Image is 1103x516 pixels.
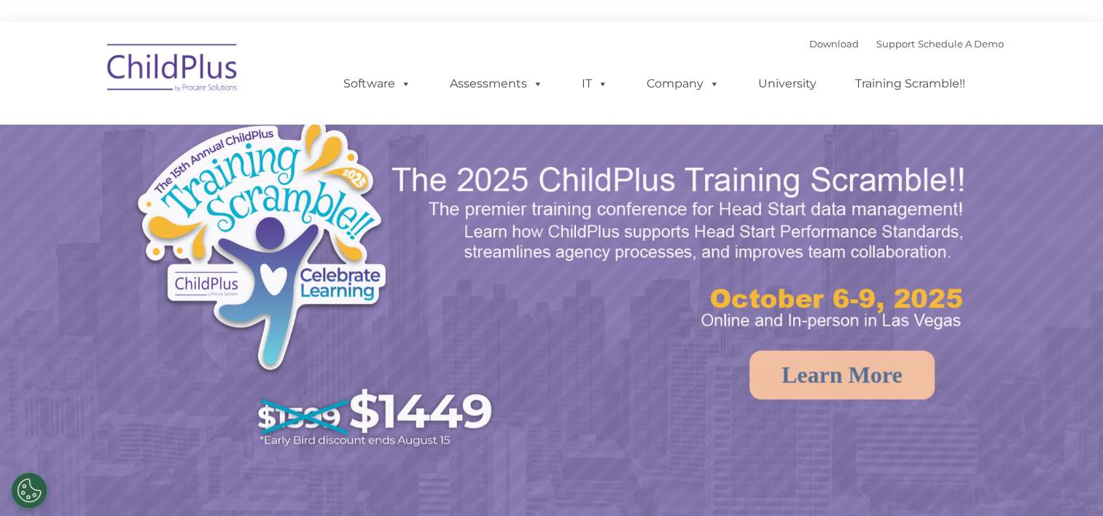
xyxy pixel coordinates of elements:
[632,69,734,98] a: Company
[809,38,859,50] a: Download
[749,351,935,399] a: Learn More
[11,472,47,509] button: Cookies Settings
[744,69,831,98] a: University
[435,69,558,98] a: Assessments
[567,69,623,98] a: IT
[841,69,980,98] a: Training Scramble!!
[809,38,1004,50] font: |
[876,38,915,50] a: Support
[918,38,1004,50] a: Schedule A Demo
[329,69,426,98] a: Software
[100,34,246,106] img: ChildPlus by Procare Solutions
